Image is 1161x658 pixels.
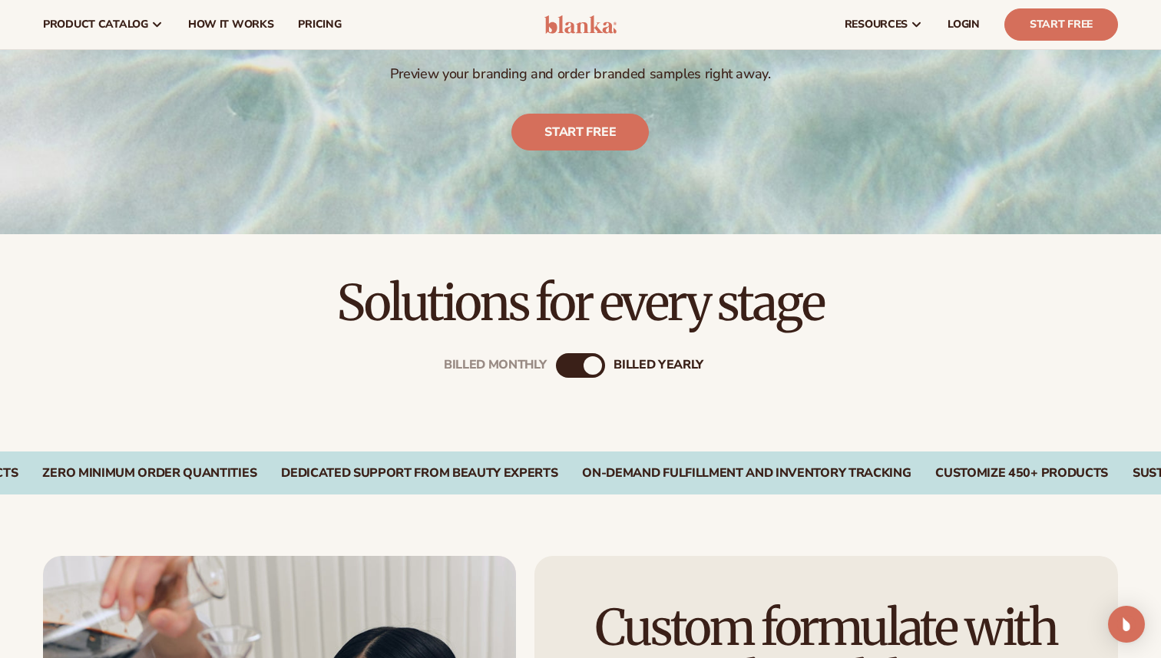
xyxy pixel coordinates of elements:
[935,466,1108,481] div: CUSTOMIZE 450+ PRODUCTS
[43,277,1118,329] h2: Solutions for every stage
[544,15,617,34] img: logo
[188,18,274,31] span: How It Works
[614,359,703,373] div: billed Yearly
[1108,606,1145,643] div: Open Intercom Messenger
[281,466,557,481] div: Dedicated Support From Beauty Experts
[845,18,908,31] span: resources
[43,18,148,31] span: product catalog
[582,466,911,481] div: On-Demand Fulfillment and Inventory Tracking
[512,114,650,150] a: Start free
[298,18,341,31] span: pricing
[948,18,980,31] span: LOGIN
[243,65,918,83] p: Preview your branding and order branded samples right away.
[42,466,256,481] div: Zero Minimum Order QuantitieS
[444,359,547,373] div: Billed Monthly
[1004,8,1118,41] a: Start Free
